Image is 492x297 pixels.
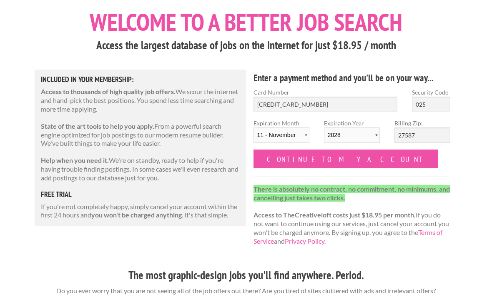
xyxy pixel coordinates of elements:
[41,156,240,182] p: We're on standby, ready to help if you're having trouble finding postings. In some cases we'll ev...
[41,191,240,198] h5: free trial
[254,185,450,202] strong: There is absolutely no contract, no commitment, no minimums, and cancelling just takes two clicks.
[41,87,176,95] strong: Access to thousands of high quality job offers.
[254,211,416,219] strong: Access to TheCreativeloft costs just $18.95 per month.
[41,122,154,130] strong: State of the art tools to help you apply.
[254,185,451,246] p: If you do not want to continue using our services, just cancel your account you won't be charged ...
[254,88,398,97] label: Card Number
[254,127,309,143] select: Expiration Month
[41,122,240,148] p: From a powerful search engine optimized for job postings to our modern resume builder. We've buil...
[394,119,450,127] label: Billing Zip:
[254,71,451,85] h4: Enter a payment method and you'll be on your way...
[324,119,380,150] label: Expiration Year
[35,267,458,283] h3: The most graphic-design jobs you'll find anywhere. Period.
[91,211,182,219] strong: you won't be charged anything
[412,88,450,97] label: Security Code
[35,37,458,53] h3: Access the largest database of jobs on the internet for just $18.95 / month
[254,228,442,245] a: Terms of Service
[254,119,309,150] label: Expiration Month
[41,156,109,164] strong: Help when you need it.
[254,150,439,168] input: Continue to my account
[324,127,380,143] select: Expiration Year
[41,202,240,220] p: If you're not completely happy, simply cancel your account within the first 24 hours and . It's t...
[285,237,324,245] a: Privacy Policy
[41,87,240,113] p: We scour the internet and hand-pick the best positions. You spend less time searching and more ti...
[35,10,458,34] h1: Welcome to a better job search
[41,76,240,83] h5: Included in Your Membership:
